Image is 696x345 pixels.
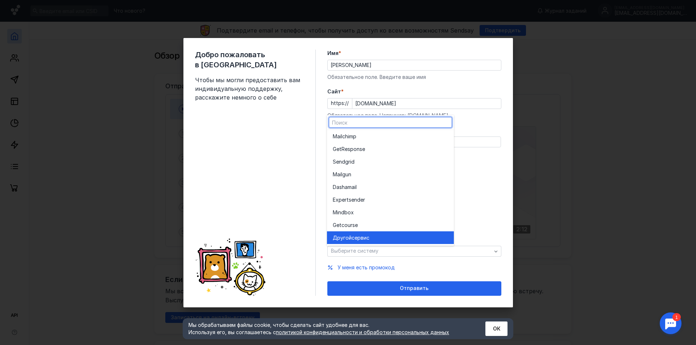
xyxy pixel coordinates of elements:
span: Mail [333,171,342,178]
span: Ex [333,196,339,203]
span: G [333,146,336,153]
button: Mailchimp [327,130,454,143]
button: Expertsender [327,193,454,206]
span: id [350,158,355,165]
button: Другойсервис [327,231,454,244]
div: 1 [16,4,25,12]
div: Обязательное поле. Введите ваше имя [327,73,501,81]
span: Чтобы мы могли предоставить вам индивидуальную поддержку, расскажите немного о себе [195,76,304,102]
button: Mailgun [327,168,454,181]
div: grid [327,130,454,246]
button: Отправить [327,281,501,296]
button: Getcourse [327,219,454,231]
button: GetResponse [327,143,454,155]
button: Sendgrid [327,155,454,168]
span: p [353,133,356,140]
span: l [356,184,357,191]
span: Другой [333,234,352,241]
button: ОК [485,321,507,336]
input: Поиск [329,117,452,127]
button: У меня есть промокод [337,264,395,271]
span: Добро пожаловать в [GEOGRAPHIC_DATA] [195,50,304,70]
span: Sendgr [333,158,350,165]
span: Имя [327,50,339,57]
div: Обязательное поле. Например: [DOMAIN_NAME] [327,112,501,119]
span: Mailchim [333,133,353,140]
span: Cайт [327,88,341,95]
button: Mindbox [327,206,454,219]
button: Dashamail [327,181,454,193]
span: сервис [352,234,369,241]
span: e [355,222,358,229]
span: Выберите систему [331,248,378,254]
span: У меня есть промокод [337,264,395,270]
span: pertsender [339,196,365,203]
span: Getcours [333,222,355,229]
span: Dashamai [333,184,356,191]
span: Mind [333,209,344,216]
span: gun [342,171,351,178]
span: Отправить [400,285,428,291]
span: box [344,209,354,216]
div: Мы обрабатываем файлы cookie, чтобы сделать сайт удобнее для вас. Используя его, вы соглашаетесь c [188,321,468,336]
a: политикой конфиденциальности и обработки персональных данных [276,329,449,335]
span: etResponse [336,146,365,153]
button: Выберите систему [327,246,501,257]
